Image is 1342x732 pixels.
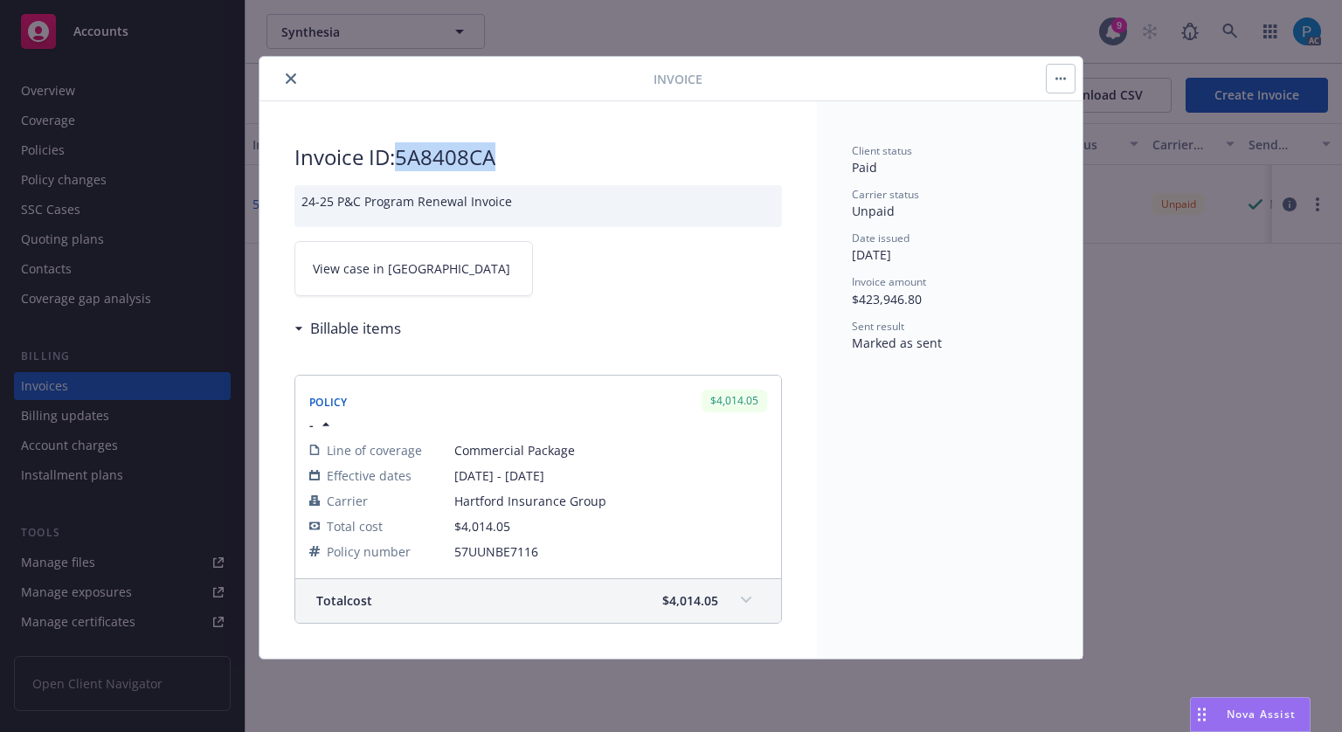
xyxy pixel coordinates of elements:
span: $4,014.05 [662,591,718,610]
span: Policy [309,395,348,410]
span: Invoice amount [852,274,926,289]
span: Sent result [852,319,904,334]
span: Client status [852,143,912,158]
span: $423,946.80 [852,291,922,307]
button: Nova Assist [1190,697,1311,732]
button: - [309,416,335,434]
span: Total cost [327,517,383,535]
span: View case in [GEOGRAPHIC_DATA] [313,259,510,278]
span: Nova Assist [1227,707,1296,722]
div: 24-25 P&C Program Renewal Invoice [294,185,782,227]
span: [DATE] - [DATE] [454,466,767,485]
span: Invoice [654,70,702,88]
div: Drag to move [1191,698,1213,731]
span: Line of coverage [327,441,422,459]
span: Paid [852,159,877,176]
h2: Invoice ID: 5A8408CA [294,143,782,171]
a: View case in [GEOGRAPHIC_DATA] [294,241,533,296]
span: Total cost [316,591,372,610]
span: [DATE] [852,246,891,263]
span: $4,014.05 [454,518,510,535]
div: Billable items [294,317,401,340]
span: Unpaid [852,203,895,219]
span: 57UUNBE7116 [454,542,767,561]
span: Date issued [852,231,910,245]
span: Commercial Package [454,441,767,459]
span: Carrier status [852,187,919,202]
h3: Billable items [310,317,401,340]
span: Carrier [327,492,368,510]
div: $4,014.05 [702,390,767,411]
span: - [309,416,314,434]
span: Hartford Insurance Group [454,492,767,510]
span: Marked as sent [852,335,942,351]
span: Effective dates [327,466,412,485]
span: Policy number [327,542,411,561]
div: Totalcost$4,014.05 [295,579,781,623]
button: close [280,68,301,89]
